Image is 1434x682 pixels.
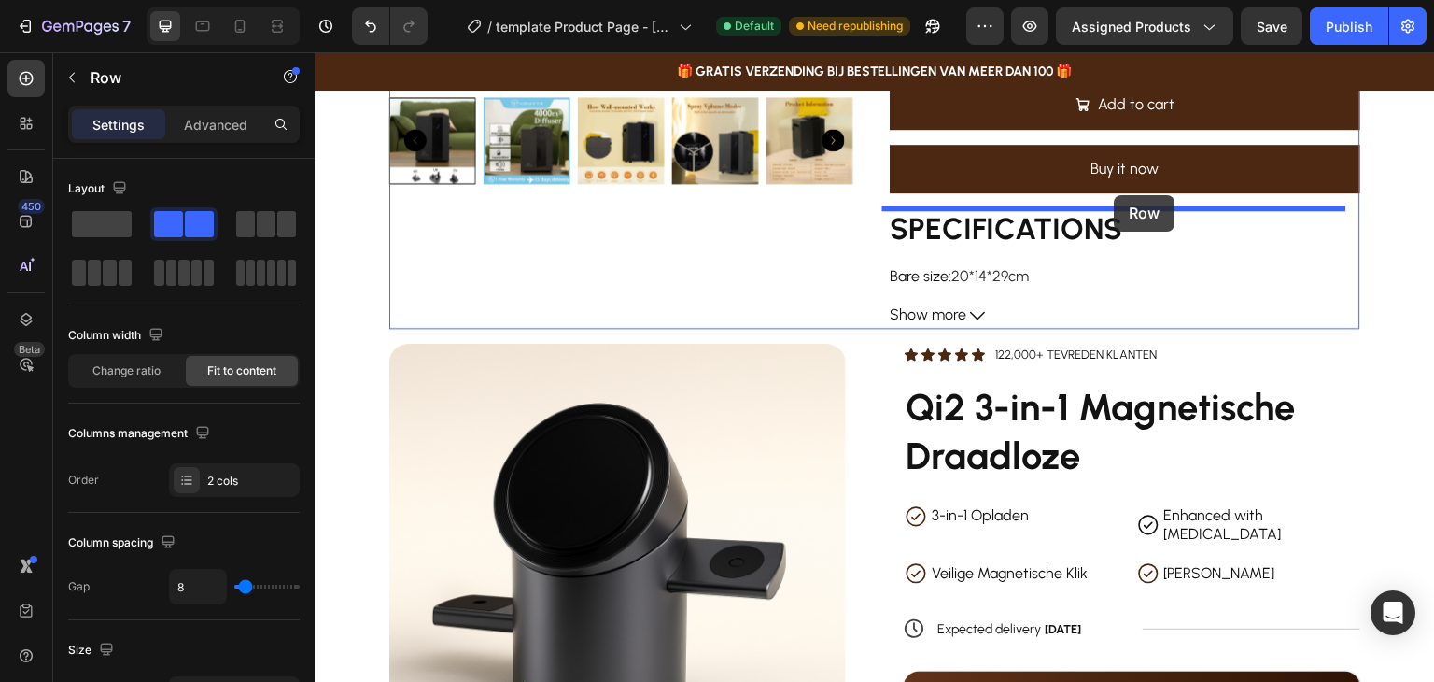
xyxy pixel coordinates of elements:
button: Assigned Products [1056,7,1233,45]
div: Layout [68,177,131,202]
input: Auto [170,570,226,604]
button: 7 [7,7,139,45]
div: Order [68,472,99,489]
div: Open Intercom Messenger [1371,590,1415,635]
div: Undo/Redo [352,7,428,45]
iframe: Design area [315,52,1434,682]
span: Need republishing [808,18,903,35]
p: Settings [92,115,145,135]
div: Column spacing [68,531,179,556]
button: Publish [1310,7,1388,45]
span: template Product Page - [DATE] 15:10:27 [496,17,671,36]
p: 7 [122,15,131,37]
div: Gap [68,578,90,595]
div: Publish [1326,17,1372,36]
span: Assigned Products [1072,17,1191,36]
div: Beta [14,342,45,357]
span: Save [1257,19,1287,35]
div: Size [68,638,118,663]
span: / [487,17,492,36]
button: Save [1241,7,1302,45]
div: Columns management [68,421,214,447]
span: Default [735,18,774,35]
span: Change ratio [92,362,161,379]
div: 450 [18,199,45,214]
div: Column width [68,323,167,348]
div: 2 cols [207,473,295,490]
p: Row [91,66,249,89]
span: Fit to content [207,362,276,379]
p: Advanced [184,115,247,135]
